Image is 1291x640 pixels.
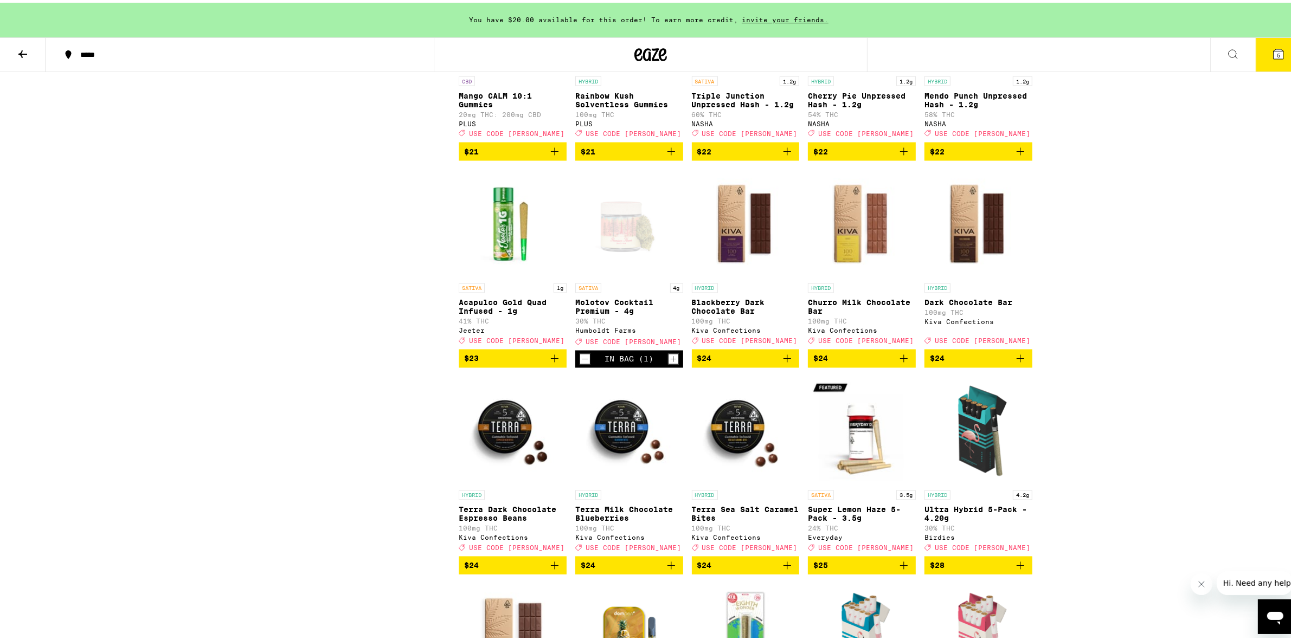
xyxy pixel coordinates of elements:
[808,325,916,332] div: Kiva Confections
[459,108,567,115] p: 20mg THC: 200mg CBD
[924,554,1032,572] button: Add to bag
[459,374,567,482] img: Kiva Confections - Terra Dark Chocolate Espresso Beans
[808,140,916,158] button: Add to bag
[459,374,567,554] a: Open page for Terra Dark Chocolate Espresso Beans from Kiva Confections
[697,145,712,153] span: $22
[738,14,832,21] span: invite your friends.
[586,127,681,134] span: USE CODE [PERSON_NAME]
[896,74,916,83] p: 1.2g
[459,140,567,158] button: Add to bag
[935,127,1030,134] span: USE CODE [PERSON_NAME]
[459,488,485,497] p: HYBRID
[692,488,718,497] p: HYBRID
[808,108,916,115] p: 54% THC
[692,315,800,322] p: 100mg THC
[586,541,681,548] span: USE CODE [PERSON_NAME]
[692,167,800,275] img: Kiva Confections - Blackberry Dark Chocolate Bar
[459,296,567,313] p: Acapulco Gold Quad Infused - 1g
[575,167,683,348] a: Open page for Molotov Cocktail Premium - 4g from Humboldt Farms
[813,145,828,153] span: $22
[459,325,567,332] div: Jeeter
[924,488,950,497] p: HYBRID
[808,374,916,554] a: Open page for Super Lemon Haze 5-Pack - 3.5g from Everyday
[692,74,718,83] p: SATIVA
[605,352,653,361] div: In Bag (1)
[818,541,914,548] span: USE CODE [PERSON_NAME]
[575,140,683,158] button: Add to bag
[808,167,916,275] img: Kiva Confections - Churro Milk Chocolate Bar
[935,334,1030,341] span: USE CODE [PERSON_NAME]
[469,127,564,134] span: USE CODE [PERSON_NAME]
[459,532,567,539] div: Kiva Confections
[670,281,683,290] p: 4g
[924,374,1032,554] a: Open page for Ultra Hybrid 5-Pack - 4.20g from Birdies
[575,503,683,520] p: Terra Milk Chocolate Blueberries
[575,374,683,554] a: Open page for Terra Milk Chocolate Blueberries from Kiva Confections
[575,118,683,125] div: PLUS
[692,374,800,554] a: Open page for Terra Sea Salt Caramel Bites from Kiva Confections
[459,89,567,106] p: Mango CALM 10:1 Gummies
[459,167,567,275] img: Jeeter - Acapulco Gold Quad Infused - 1g
[813,352,828,360] span: $24
[930,559,945,567] span: $28
[808,554,916,572] button: Add to bag
[581,145,595,153] span: $21
[924,532,1032,539] div: Birdies
[575,488,601,497] p: HYBRID
[924,281,950,290] p: HYBRID
[702,127,798,134] span: USE CODE [PERSON_NAME]
[692,108,800,115] p: 60% THC
[808,347,916,365] button: Add to bag
[924,374,1032,482] img: Birdies - Ultra Hybrid 5-Pack - 4.20g
[924,296,1032,305] p: Dark Chocolate Bar
[692,374,800,482] img: Kiva Confections - Terra Sea Salt Caramel Bites
[924,347,1032,365] button: Add to bag
[818,127,914,134] span: USE CODE [PERSON_NAME]
[575,554,683,572] button: Add to bag
[924,522,1032,529] p: 30% THC
[924,89,1032,106] p: Mendo Punch Unpressed Hash - 1.2g
[575,315,683,322] p: 30% THC
[692,532,800,539] div: Kiva Confections
[808,503,916,520] p: Super Lemon Haze 5-Pack - 3.5g
[930,352,945,360] span: $24
[808,532,916,539] div: Everyday
[575,89,683,106] p: Rainbow Kush Solventless Gummies
[924,316,1032,323] div: Kiva Confections
[459,281,485,290] p: SATIVA
[469,14,738,21] span: You have $20.00 available for this order! To earn more credit,
[586,335,681,342] span: USE CODE [PERSON_NAME]
[924,307,1032,314] p: 100mg THC
[808,374,916,482] img: Everyday - Super Lemon Haze 5-Pack - 3.5g
[575,325,683,332] div: Humboldt Farms
[808,522,916,529] p: 24% THC
[580,351,590,362] button: Decrement
[692,89,800,106] p: Triple Junction Unpressed Hash - 1.2g
[459,347,567,365] button: Add to bag
[924,140,1032,158] button: Add to bag
[554,281,567,290] p: 1g
[808,281,834,290] p: HYBRID
[692,503,800,520] p: Terra Sea Salt Caramel Bites
[808,167,916,347] a: Open page for Churro Milk Chocolate Bar from Kiva Confections
[692,281,718,290] p: HYBRID
[692,296,800,313] p: Blackberry Dark Chocolate Bar
[808,315,916,322] p: 100mg THC
[930,145,945,153] span: $22
[924,108,1032,115] p: 58% THC
[1191,571,1212,592] iframe: Close message
[464,352,479,360] span: $23
[692,118,800,125] div: NASHA
[575,296,683,313] p: Molotov Cocktail Premium - 4g
[780,74,799,83] p: 1.2g
[697,352,712,360] span: $24
[459,118,567,125] div: PLUS
[808,89,916,106] p: Cherry Pie Unpressed Hash - 1.2g
[924,74,950,83] p: HYBRID
[464,145,479,153] span: $21
[459,503,567,520] p: Terra Dark Chocolate Espresso Beans
[575,522,683,529] p: 100mg THC
[808,74,834,83] p: HYBRID
[935,541,1030,548] span: USE CODE [PERSON_NAME]
[469,541,564,548] span: USE CODE [PERSON_NAME]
